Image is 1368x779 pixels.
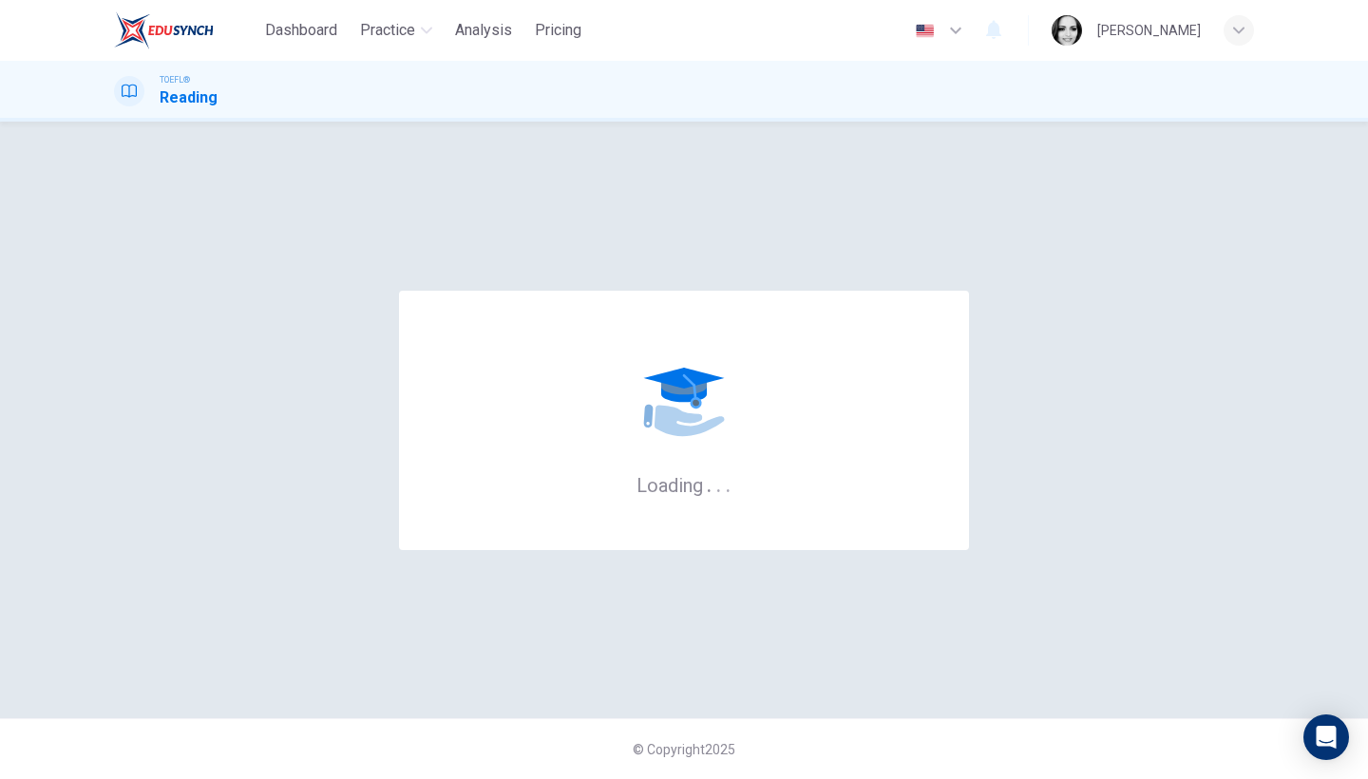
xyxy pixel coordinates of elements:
h6: Loading [636,472,731,497]
button: Analysis [447,13,520,47]
span: Practice [360,19,415,42]
span: Analysis [455,19,512,42]
h6: . [706,467,712,499]
img: EduSynch logo [114,11,214,49]
div: [PERSON_NAME] [1097,19,1201,42]
button: Practice [352,13,440,47]
span: TOEFL® [160,73,190,86]
h1: Reading [160,86,218,109]
span: Dashboard [265,19,337,42]
button: Dashboard [257,13,345,47]
div: Open Intercom Messenger [1303,714,1349,760]
img: en [913,24,937,38]
img: Profile picture [1052,15,1082,46]
h6: . [715,467,722,499]
span: © Copyright 2025 [633,742,735,757]
a: EduSynch logo [114,11,257,49]
h6: . [725,467,731,499]
button: Pricing [527,13,589,47]
span: Pricing [535,19,581,42]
